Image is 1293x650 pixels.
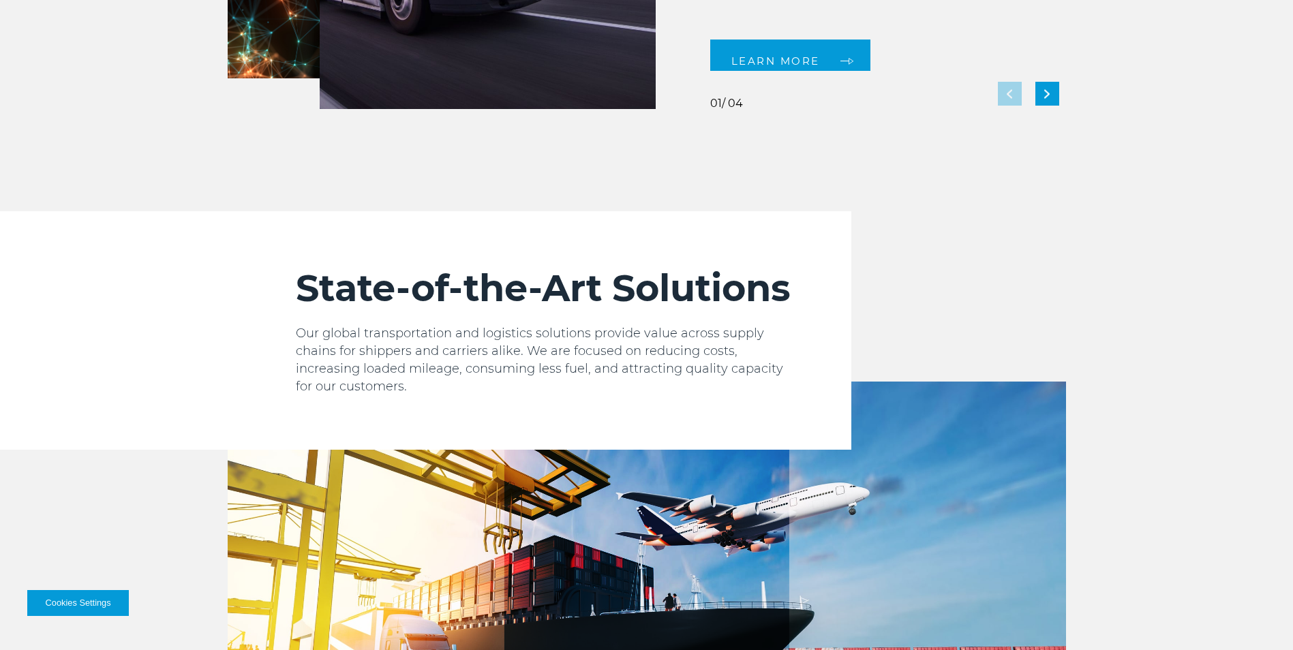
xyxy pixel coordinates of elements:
a: LEARN MORE arrow arrow [710,40,870,83]
img: next slide [1044,89,1050,98]
p: Our global transportation and logistics solutions provide value across supply chains for shippers... [296,324,797,395]
div: / 04 [710,98,743,109]
h2: State-of-the-Art Solutions [296,266,797,311]
div: Next slide [1035,82,1059,106]
button: Cookies Settings [27,590,129,616]
span: 01 [710,97,722,110]
span: LEARN MORE [731,56,820,66]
